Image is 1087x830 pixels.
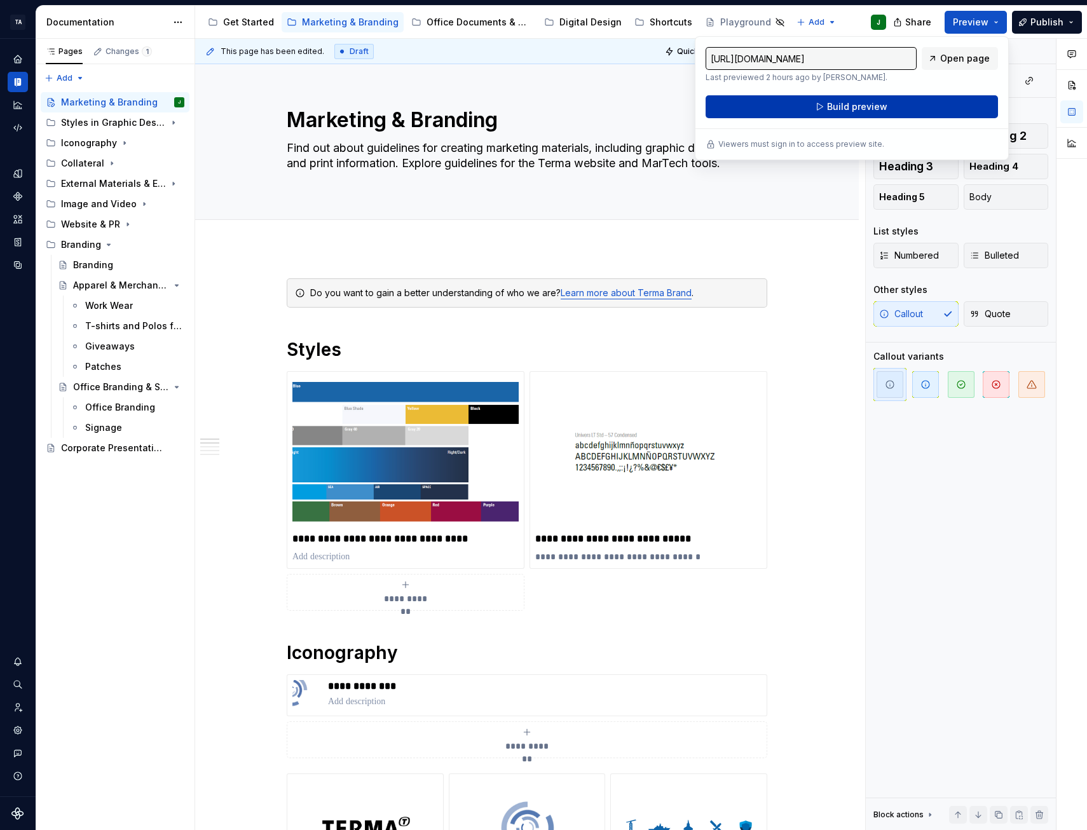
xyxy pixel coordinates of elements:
[85,360,121,373] div: Patches
[61,442,166,454] div: Corporate Presentations
[85,299,133,312] div: Work Wear
[793,13,840,31] button: Add
[85,421,122,434] div: Signage
[700,12,790,32] a: Playground
[85,320,182,332] div: T-shirts and Polos for Events
[61,116,166,129] div: Styles in Graphic Design & Marketing
[8,743,28,763] button: Contact support
[292,377,519,527] img: 8884623a-2ba1-4283-9096-55a9248fd6ed.jpg
[661,43,737,60] button: Quick preview
[8,232,28,252] a: Storybook stories
[61,96,158,109] div: Marketing & Branding
[873,184,959,210] button: Heading 5
[8,209,28,229] a: Assets
[203,12,279,32] a: Get Started
[8,697,28,718] a: Invite team
[203,10,790,35] div: Page tree
[873,350,944,363] div: Callout variants
[106,46,152,57] div: Changes
[61,198,137,210] div: Image and Video
[8,95,28,115] a: Analytics
[677,46,732,57] span: Quick preview
[535,377,762,527] img: 4eed0fe1-4e03-46a3-b340-51a64b95eadd.jpg
[41,92,189,112] a: Marketing & BrandingJ
[887,11,940,34] button: Share
[53,377,189,397] a: Office Branding & Signage
[41,438,189,458] a: Corporate Presentations
[8,49,28,69] a: Home
[879,160,933,173] span: Heading 3
[221,46,324,57] span: This page has been edited.
[8,163,28,184] a: Design tokens
[65,336,189,357] a: Giveaways
[8,255,28,275] div: Data sources
[11,807,24,820] svg: Supernova Logo
[8,186,28,207] div: Components
[41,112,189,133] div: Styles in Graphic Design & Marketing
[8,651,28,672] button: Notifications
[969,191,992,203] span: Body
[41,214,189,235] div: Website & PR
[953,16,988,29] span: Preview
[310,287,759,299] div: Do you want to gain a better understanding of who we are? .
[3,8,33,36] button: TA
[73,259,113,271] div: Branding
[41,153,189,173] div: Collateral
[41,235,189,255] div: Branding
[879,191,925,203] span: Heading 5
[65,397,189,418] a: Office Branding
[65,296,189,316] a: Work Wear
[718,139,884,149] p: Viewers must sign in to access preview site.
[46,16,167,29] div: Documentation
[969,308,1011,320] span: Quote
[561,287,692,298] a: Learn more about Terma Brand
[406,12,537,32] a: Office Documents & Materials
[969,160,1018,173] span: Heading 4
[61,137,117,149] div: Iconography
[53,255,189,275] a: Branding
[1012,11,1082,34] button: Publish
[8,720,28,740] div: Settings
[629,12,697,32] a: Shortcuts
[720,16,771,29] div: Playground
[539,12,627,32] a: Digital Design
[46,46,83,57] div: Pages
[873,810,924,820] div: Block actions
[65,418,189,438] a: Signage
[809,17,824,27] span: Add
[350,46,369,57] span: Draft
[85,401,155,414] div: Office Branding
[284,138,765,189] textarea: Find out about guidelines for creating marketing materials, including graphic design guides and p...
[223,16,274,29] div: Get Started
[287,338,767,361] h1: Styles
[61,238,101,251] div: Branding
[964,184,1049,210] button: Body
[706,72,917,83] p: Last previewed 2 hours ago by [PERSON_NAME].
[292,680,323,711] img: 6ecb42e4-4247-49c8-8b96-44a73f2a7b40.jpg
[964,301,1049,327] button: Quote
[877,17,880,27] div: J
[8,72,28,92] a: Documentation
[706,95,998,118] button: Build preview
[873,225,919,238] div: List styles
[559,16,622,29] div: Digital Design
[873,283,927,296] div: Other styles
[873,154,959,179] button: Heading 3
[65,357,189,377] a: Patches
[8,674,28,695] button: Search ⌘K
[284,105,765,135] textarea: Marketing & Branding
[65,316,189,336] a: T-shirts and Polos for Events
[8,118,28,138] div: Code automation
[53,275,189,296] a: Apparel & Merchandise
